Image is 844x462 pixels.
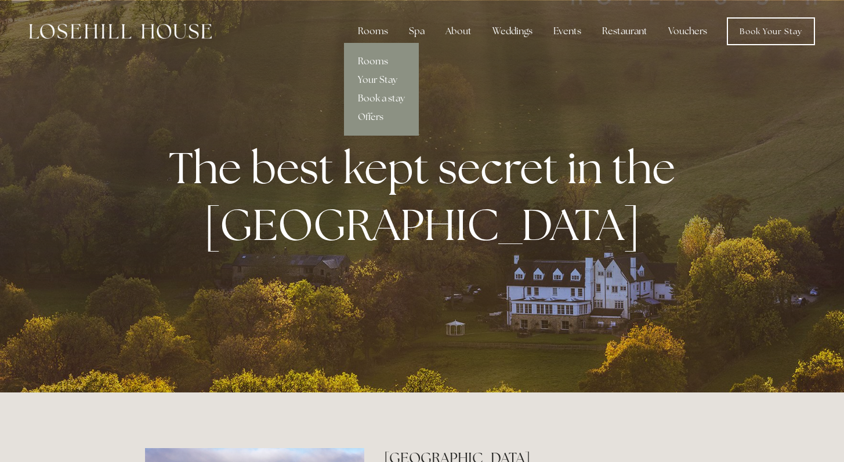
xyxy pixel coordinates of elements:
a: Vouchers [659,20,716,43]
a: Book Your Stay [727,17,815,45]
a: Your Stay [344,71,419,89]
div: About [436,20,481,43]
div: Spa [400,20,434,43]
a: Offers [344,108,419,126]
div: Weddings [483,20,542,43]
img: Losehill House [29,24,212,39]
strong: The best kept secret in the [GEOGRAPHIC_DATA] [169,139,684,253]
a: Book a stay [344,89,419,108]
div: Restaurant [593,20,657,43]
div: Events [544,20,591,43]
div: Rooms [349,20,397,43]
a: Rooms [344,52,419,71]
